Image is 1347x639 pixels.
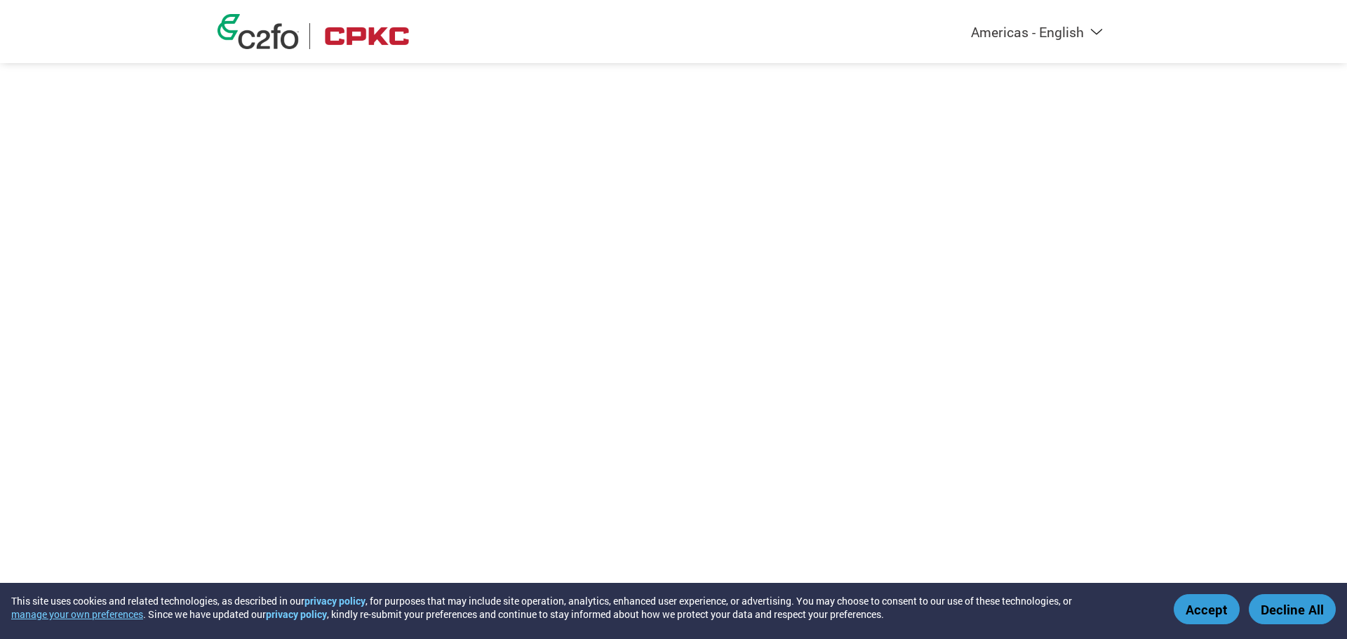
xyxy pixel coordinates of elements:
div: This site uses cookies and related technologies, as described in our , for purposes that may incl... [11,594,1153,621]
a: privacy policy [266,607,327,621]
button: Accept [1174,594,1240,624]
img: CPKC [321,23,413,49]
button: manage your own preferences [11,607,143,621]
img: c2fo logo [217,14,299,49]
button: Decline All [1249,594,1336,624]
a: privacy policy [304,594,366,607]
